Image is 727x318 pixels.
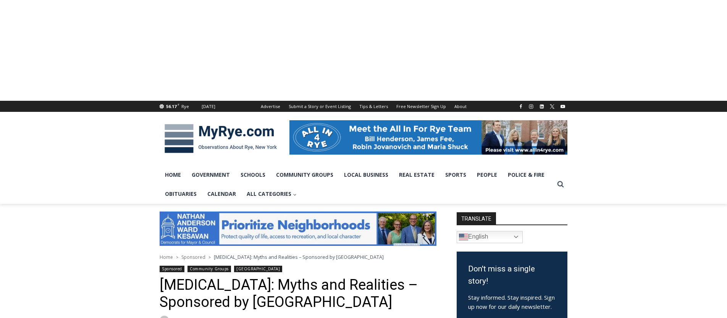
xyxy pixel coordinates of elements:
a: Community Groups [187,266,231,272]
a: [GEOGRAPHIC_DATA] [234,266,282,272]
div: [DATE] [202,103,215,110]
a: Schools [235,165,271,184]
a: Sponsored [181,254,205,260]
a: Advertise [257,101,284,112]
a: Government [186,165,235,184]
span: [MEDICAL_DATA]: Myths and Realities – Sponsored by [GEOGRAPHIC_DATA] [214,253,384,260]
a: Submit a Story or Event Listing [284,101,355,112]
nav: Primary Navigation [160,165,554,204]
span: F [178,102,179,107]
img: All in for Rye [289,120,567,155]
button: View Search Form [554,178,567,191]
img: en [459,232,468,242]
h3: Don't miss a single story! [468,263,556,287]
a: Police & Fire [502,165,550,184]
a: Calendar [202,184,241,203]
a: All Categories [241,184,302,203]
img: MyRye.com [160,119,282,158]
strong: TRANSLATE [457,212,496,224]
a: Free Newsletter Sign Up [392,101,450,112]
nav: Secondary Navigation [257,101,471,112]
span: 56.17 [166,103,176,109]
div: Rye [181,103,189,110]
a: Facebook [516,102,525,111]
a: About [450,101,471,112]
a: X [548,102,557,111]
a: Home [160,165,186,184]
span: > [208,255,211,260]
a: Instagram [527,102,536,111]
a: Community Groups [271,165,339,184]
span: > [176,255,178,260]
a: Sponsored [160,266,184,272]
p: Stay informed. Stay inspired. Sign up now for our daily newsletter. [468,293,556,311]
nav: Breadcrumbs [160,253,436,261]
a: Obituaries [160,184,202,203]
a: Real Estate [394,165,440,184]
a: Local Business [339,165,394,184]
a: Home [160,254,173,260]
a: YouTube [558,102,567,111]
a: People [472,165,502,184]
a: English [457,231,523,243]
h1: [MEDICAL_DATA]: Myths and Realities – Sponsored by [GEOGRAPHIC_DATA] [160,276,436,311]
a: Sports [440,165,472,184]
a: Tips & Letters [355,101,392,112]
a: Linkedin [537,102,546,111]
span: All Categories [247,190,297,198]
